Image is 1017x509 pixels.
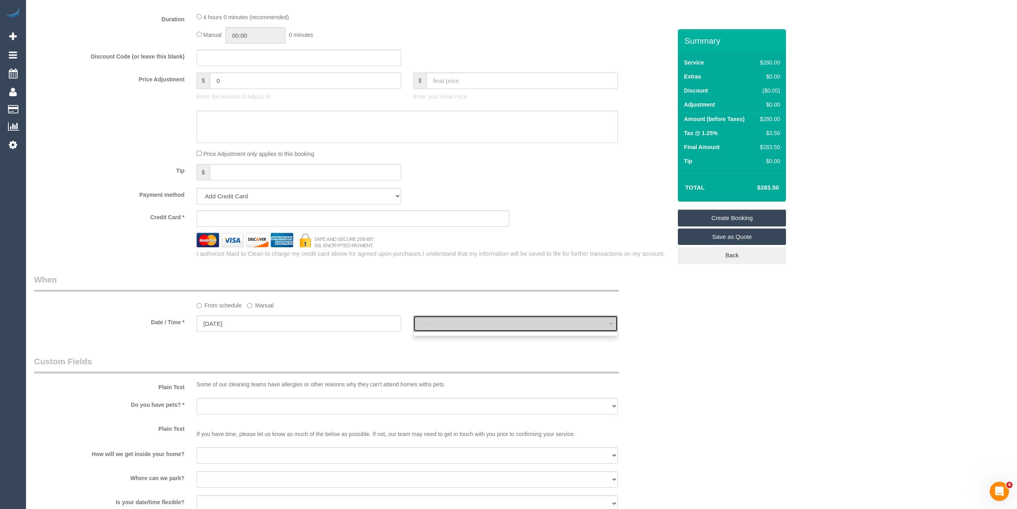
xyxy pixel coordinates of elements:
[197,315,401,332] input: DD/MM/YYYY
[757,157,780,165] div: $0.00
[678,228,786,245] a: Save as Quote
[203,14,289,20] span: 4 hours 0 minutes (recommended)
[757,59,780,67] div: $280.00
[684,59,704,67] label: Service
[684,115,744,123] label: Amount (before Taxes)
[685,184,705,191] strong: Total
[422,250,665,257] span: I understand that my information will be saved to file for further transactions on my account.
[684,73,701,81] label: Extras
[247,303,252,308] input: Manual
[28,210,191,221] label: Credit Card *
[191,233,380,247] img: credit cards
[34,355,619,374] legend: Custom Fields
[28,50,191,61] label: Discount Code (or leave this blank)
[28,12,191,23] label: Duration
[422,321,609,327] span: --:--
[684,36,782,45] h3: Summary
[28,422,191,433] label: Plain Text
[28,380,191,391] label: Plain Text
[197,93,401,101] p: Enter the Amount to Adjust, or
[28,188,191,199] label: Payment method
[413,315,618,332] button: --:--
[203,32,222,38] span: Manual
[757,101,780,109] div: $0.00
[684,129,718,137] label: Tax @ 1.25%
[197,73,210,89] span: $
[757,129,780,137] div: $3.50
[28,315,191,326] label: Date / Time *
[203,215,503,222] iframe: Secure card payment input frame
[197,380,618,388] p: Some of our cleaning teams have allergies or other reasons why they can't attend homes withs pets.
[28,471,191,482] label: Where can we park?
[757,143,780,151] div: $283.50
[197,164,210,180] span: $
[413,93,618,101] p: Enter your Final Price
[684,143,720,151] label: Final Amount
[34,274,619,292] legend: When
[426,73,618,89] input: final price
[678,247,786,264] a: Back
[990,482,1009,501] iframe: Intercom live chat
[197,299,242,309] label: From schedule
[413,73,426,89] span: $
[197,422,618,438] p: If you have time, please let us know as much of the below as possible. If not, our team may need ...
[684,157,692,165] label: Tip
[28,447,191,458] label: How will we get inside your home?
[203,151,314,157] span: Price Adjustment only applies to this booking
[5,8,21,19] img: Automaid Logo
[757,115,780,123] div: $280.00
[28,164,191,175] label: Tip
[28,73,191,83] label: Price Adjustment
[733,184,779,191] h4: $283.50
[757,87,780,95] div: ($0.00)
[684,87,708,95] label: Discount
[678,210,786,226] a: Create Booking
[28,495,191,506] label: Is your date/time flexible?
[757,73,780,81] div: $0.00
[684,101,715,109] label: Adjustment
[28,398,191,409] label: Do you have pets? *
[289,32,313,38] span: 0 minutes
[197,303,202,308] input: From schedule
[191,249,678,258] div: I authorize Maid to Clean to charge my credit card above for agreed upon purchases.
[247,299,273,309] label: Manual
[1006,482,1013,488] span: 4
